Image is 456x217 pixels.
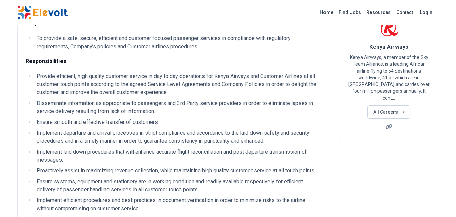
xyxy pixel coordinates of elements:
li: To provide a safe, secure, efficient and customer focused passenger services in compliance with r... [34,34,320,51]
li: Disseminate information as appropriate to passengers and 3rd Party service providers in order to ... [34,99,320,115]
li: Implement efficient procedures and best practices in document verification in order to minimize r... [34,196,320,213]
img: Kenya Airways [381,20,398,36]
a: Resources [364,7,393,18]
li: Provide efficient, high quality customer service in day to day operations for Kenya Airways and C... [34,72,320,97]
iframe: Chat Widget [422,185,456,217]
li: Proactively assist in maximizing revenue collection, while maintaining high quality customer serv... [34,167,320,175]
p: Kenya Airways, a member of the Sky Team Alliance, is a leading African airline flying to 54 desti... [347,54,431,101]
li: Ensure systems, equipment and stationery are in working condition and readily available respectiv... [34,178,320,194]
a: Contact [393,7,416,18]
a: Home [317,7,336,18]
strong: Responsibilities [26,58,66,64]
a: All Careers [367,105,410,119]
li: Implement laid down procedures that will enhance accurate flight reconciliation and post departur... [34,148,320,164]
span: Kenya Airways [369,44,409,50]
a: Login [416,6,436,19]
img: Elevolt [17,5,68,20]
a: Find Jobs [336,7,364,18]
li: Implement departure and arrival processes in strict compliance and accordance to the laid down sa... [34,129,320,145]
li: Ensure smooth and effective transfer of customers [34,118,320,126]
